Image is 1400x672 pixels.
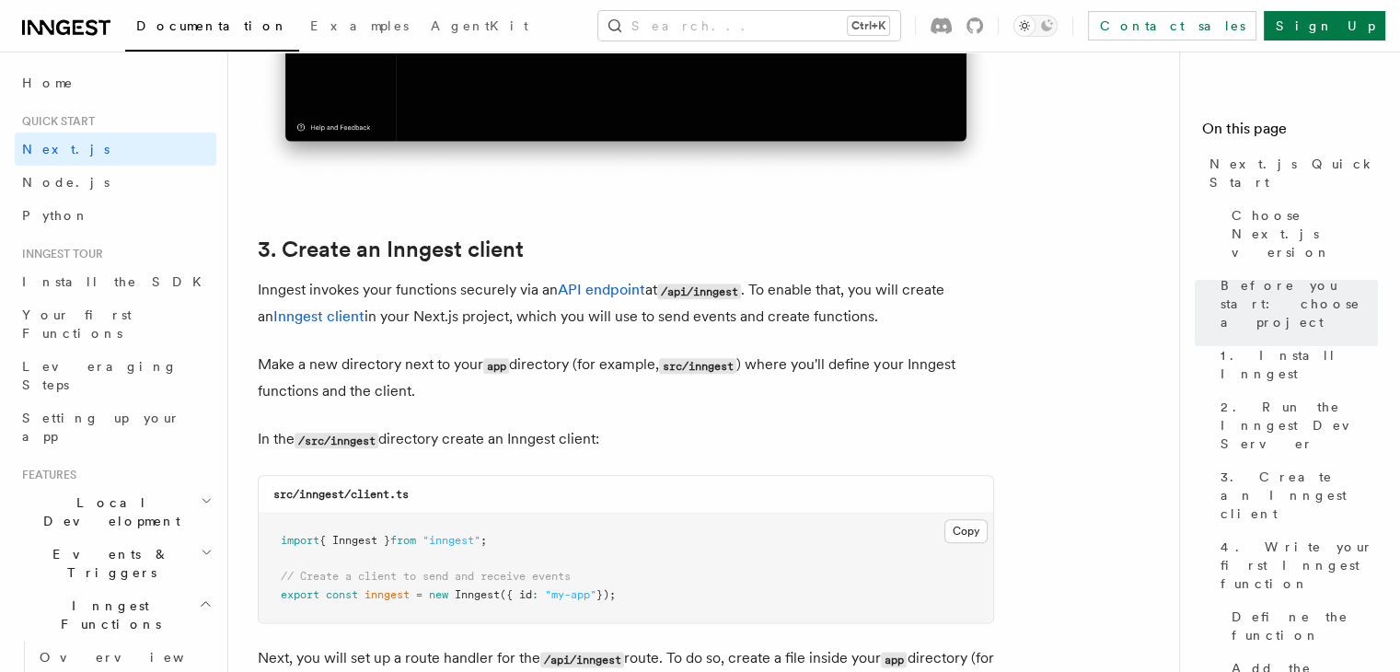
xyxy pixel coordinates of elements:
button: Copy [944,519,988,543]
span: import [281,534,319,547]
a: Leveraging Steps [15,350,216,401]
span: 2. Run the Inngest Dev Server [1221,398,1378,453]
a: Examples [299,6,420,50]
a: 4. Write your first Inngest function [1213,530,1378,600]
span: Your first Functions [22,307,132,341]
a: API endpoint [558,281,645,298]
span: ({ id [500,588,532,601]
span: : [532,588,538,601]
a: Python [15,199,216,232]
span: Next.js [22,142,110,156]
a: Setting up your app [15,401,216,453]
h4: On this page [1202,118,1378,147]
button: Local Development [15,486,216,538]
span: Next.js Quick Start [1209,155,1378,191]
a: 3. Create an Inngest client [1213,460,1378,530]
span: // Create a client to send and receive events [281,570,571,583]
span: Install the SDK [22,274,213,289]
span: Features [15,468,76,482]
span: Inngest tour [15,247,103,261]
p: In the directory create an Inngest client: [258,426,994,453]
button: Toggle dark mode [1013,15,1058,37]
span: new [429,588,448,601]
span: Node.js [22,175,110,190]
span: Setting up your app [22,411,180,444]
span: Choose Next.js version [1232,206,1378,261]
span: const [326,588,358,601]
span: Leveraging Steps [22,359,178,392]
span: inngest [364,588,410,601]
span: Events & Triggers [15,545,201,582]
a: 2. Run the Inngest Dev Server [1213,390,1378,460]
kbd: Ctrl+K [848,17,889,35]
a: Documentation [125,6,299,52]
a: Next.js [15,133,216,166]
a: Define the function [1224,600,1378,652]
a: Choose Next.js version [1224,199,1378,269]
a: 3. Create an Inngest client [258,237,524,262]
span: "my-app" [545,588,596,601]
p: Inngest invokes your functions securely via an at . To enable that, you will create an in your Ne... [258,277,994,330]
a: Next.js Quick Start [1202,147,1378,199]
span: Before you start: choose a project [1221,276,1378,331]
span: Local Development [15,493,201,530]
a: AgentKit [420,6,539,50]
code: app [881,652,907,667]
span: 4. Write your first Inngest function [1221,538,1378,593]
span: Inngest Functions [15,597,199,633]
span: Overview [40,650,229,665]
a: Sign Up [1264,11,1385,41]
a: Contact sales [1088,11,1256,41]
span: { Inngest } [319,534,390,547]
span: export [281,588,319,601]
a: Your first Functions [15,298,216,350]
code: src/inngest/client.ts [273,488,409,501]
span: AgentKit [431,18,528,33]
span: ; [480,534,487,547]
code: /src/inngest [295,433,378,448]
button: Events & Triggers [15,538,216,589]
a: Inngest client [273,307,364,325]
code: /api/inngest [540,652,624,667]
span: Home [22,74,74,92]
span: "inngest" [422,534,480,547]
span: Documentation [136,18,288,33]
a: Home [15,66,216,99]
button: Inngest Functions [15,589,216,641]
p: Make a new directory next to your directory (for example, ) where you'll define your Inngest func... [258,352,994,404]
span: from [390,534,416,547]
a: Before you start: choose a project [1213,269,1378,339]
span: = [416,588,422,601]
a: 1. Install Inngest [1213,339,1378,390]
span: Inngest [455,588,500,601]
span: }); [596,588,616,601]
code: app [483,358,509,374]
span: 3. Create an Inngest client [1221,468,1378,523]
span: 1. Install Inngest [1221,346,1378,383]
a: Node.js [15,166,216,199]
code: /api/inngest [657,284,741,299]
span: Define the function [1232,608,1378,644]
a: Install the SDK [15,265,216,298]
button: Search...Ctrl+K [598,11,900,41]
span: Quick start [15,114,95,129]
span: Python [22,208,89,223]
span: Examples [310,18,409,33]
code: src/inngest [659,358,736,374]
